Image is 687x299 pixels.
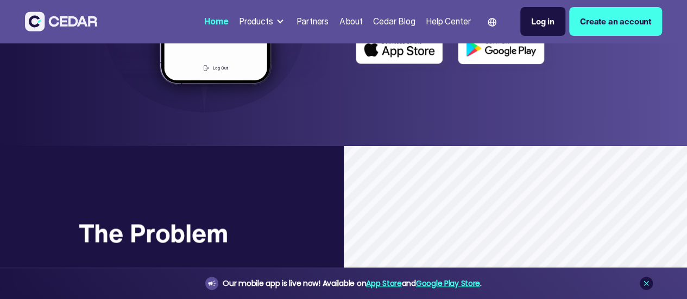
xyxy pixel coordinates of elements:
img: announcement [207,279,216,288]
a: App Store [366,278,401,289]
div: Products [239,15,273,28]
a: Cedar Blog [369,10,419,33]
div: Help Center [426,15,470,28]
div: Cedar Blog [373,15,415,28]
div: Log in [531,15,554,28]
div: Partners [296,15,329,28]
div: About [339,15,363,28]
a: Help Center [421,10,475,33]
a: About [335,10,367,33]
a: Log in [520,7,565,36]
h3: The Problem [79,218,318,248]
div: Products [235,11,290,32]
div: Home [204,15,228,28]
a: Home [200,10,232,33]
a: Create an account [569,7,662,36]
div: Our mobile app is live now! Available on and . [223,277,481,290]
a: Google Play Store [416,278,480,289]
a: Partners [292,10,333,33]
